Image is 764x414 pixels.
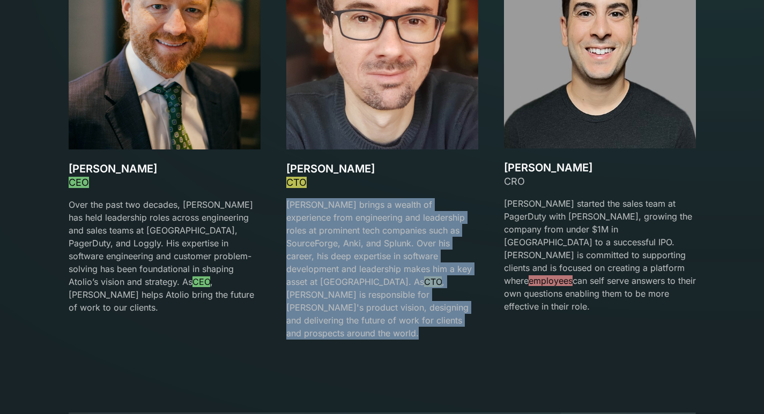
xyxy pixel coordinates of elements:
h3: [PERSON_NAME] [504,161,696,174]
div: CRO [504,174,696,189]
p: Over the past two decades, [PERSON_NAME] has held leadership roles across engineering and sales t... [69,198,261,314]
font: CTO [424,276,442,287]
h3: [PERSON_NAME] [69,162,261,175]
font: employees [529,275,573,286]
p: [PERSON_NAME] brings a wealth of experience from engineering and leadership roles at prominent te... [286,198,478,340]
font: CEO [69,177,89,188]
h3: [PERSON_NAME] [286,162,478,175]
p: [PERSON_NAME] started the sales team at PagerDuty with [PERSON_NAME], growing the company from un... [504,197,696,313]
font: CTO [286,177,307,188]
iframe: Chat Widget [710,363,764,414]
font: CEO [192,276,210,287]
